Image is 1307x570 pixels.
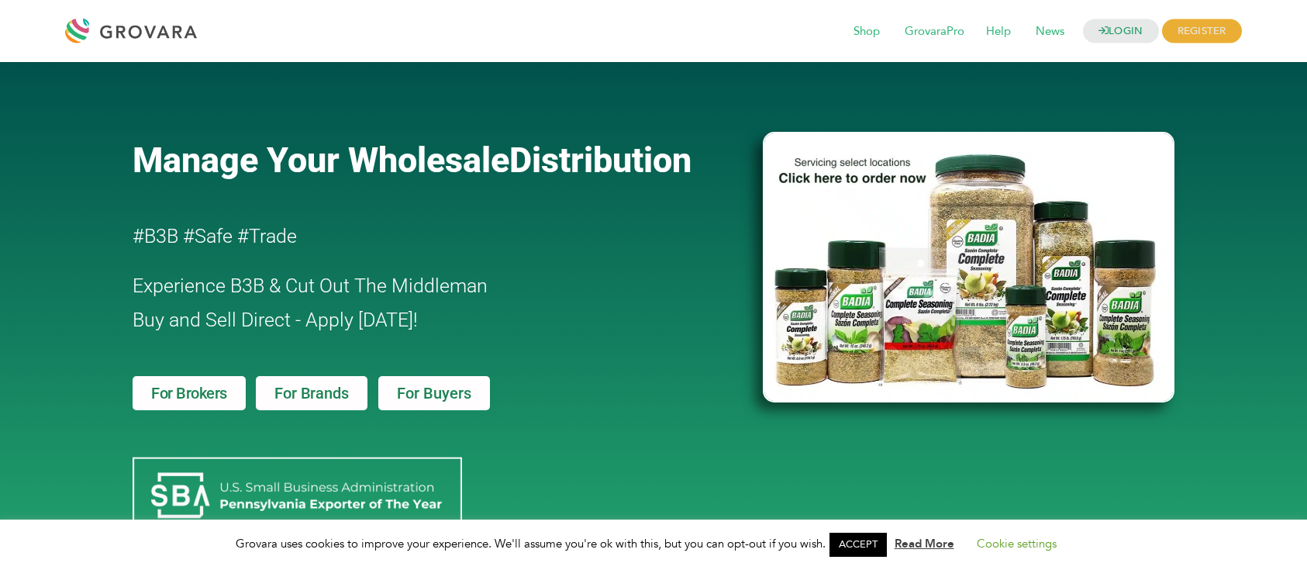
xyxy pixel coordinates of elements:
[133,376,246,410] a: For Brokers
[133,219,674,254] h2: #B3B #Safe #Trade
[894,23,975,40] a: GrovaraPro
[256,376,367,410] a: For Brands
[829,533,887,557] a: ACCEPT
[1025,23,1075,40] a: News
[133,275,488,297] span: Experience B3B & Cut Out The Middleman
[843,23,891,40] a: Shop
[975,23,1022,40] a: Help
[378,376,490,410] a: For Buyers
[133,309,418,331] span: Buy and Sell Direct - Apply [DATE]!
[133,140,737,181] a: Manage Your WholesaleDistribution
[151,385,227,401] span: For Brokers
[397,385,471,401] span: For Buyers
[895,536,954,551] a: Read More
[133,140,509,181] span: Manage Your Wholesale
[274,385,348,401] span: For Brands
[1162,19,1242,43] span: REGISTER
[975,17,1022,47] span: Help
[894,17,975,47] span: GrovaraPro
[977,536,1057,551] a: Cookie settings
[1083,19,1159,43] a: LOGIN
[236,536,1072,551] span: Grovara uses cookies to improve your experience. We'll assume you're ok with this, but you can op...
[1025,17,1075,47] span: News
[509,140,691,181] span: Distribution
[843,17,891,47] span: Shop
